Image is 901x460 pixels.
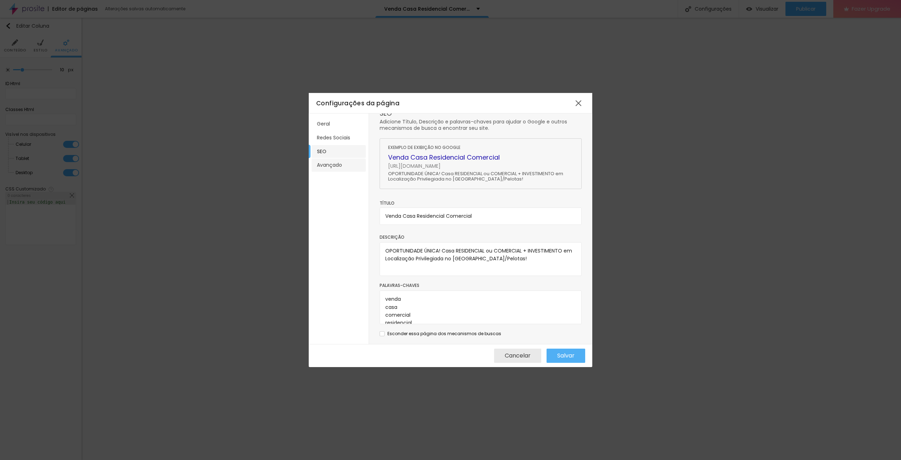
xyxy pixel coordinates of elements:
[388,163,573,169] span: [URL][DOMAIN_NAME]
[380,282,419,288] span: Palavras-chaves
[388,154,573,161] h1: Venda Casa Residencial Comercial
[316,99,399,107] span: Configurações da página
[380,200,394,206] span: Título
[380,290,582,324] textarea: venda casa comercial residencial pelotas laranjal móveis s ob medida moderna projeto arquitetonic...
[494,349,541,363] button: Cancelar
[388,144,460,150] span: Exemplo de exibição no Google
[380,242,582,276] textarea: OPORTUNIDADE ÚNICA! Casa RESIDENCIAL ou COMERCIAL + INVESTIMENTO em Localização Privilegiada no [...
[380,234,404,240] span: Descrição
[388,171,573,182] p: OPORTUNIDADE ÚNICA! Casa RESIDENCIAL ou COMERCIAL + INVESTIMENTO em Localização Privilegiada no [...
[312,131,366,144] li: Redes Sociais
[387,331,501,337] span: Esconder essa página dos mecanismos de buscas
[380,110,582,117] div: SEO
[505,353,531,359] span: Cancelar
[312,145,366,158] li: SEO
[312,159,366,172] li: Avançado
[380,118,582,131] div: Adicione Título, Descrição e palavras-chaves para ajudar o Google e outros mecanismos de busca a ...
[557,353,575,359] span: Salvar
[547,349,585,363] button: Salvar
[312,117,366,131] li: Geral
